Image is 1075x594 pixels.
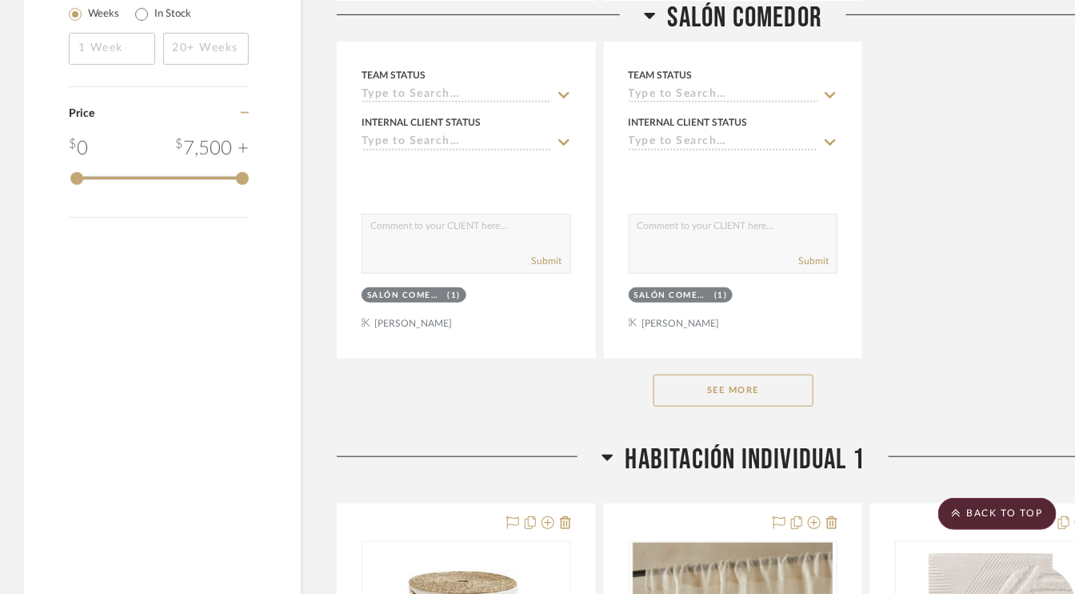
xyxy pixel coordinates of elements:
[69,108,94,119] span: Price
[938,498,1057,530] scroll-to-top-button: BACK TO TOP
[362,115,481,130] div: Internal Client Status
[362,88,552,103] input: Type to Search…
[625,443,865,477] span: HABITACIÓN INDIVIDUAL 1
[532,254,562,268] button: Submit
[69,33,155,65] input: 1 Week
[629,115,748,130] div: Internal Client Status
[362,68,426,82] div: Team Status
[447,290,461,302] div: (1)
[714,290,728,302] div: (1)
[634,290,710,302] div: SALÓN COMEDOR
[163,33,250,65] input: 20+ Weeks
[69,134,88,163] div: 0
[629,135,819,151] input: Type to Search…
[798,254,829,268] button: Submit
[653,375,813,407] button: See More
[629,68,693,82] div: Team Status
[154,6,191,22] label: In Stock
[367,290,443,302] div: SALÓN COMEDOR
[362,135,552,151] input: Type to Search…
[629,88,819,103] input: Type to Search…
[175,134,249,163] div: 7,500 +
[88,6,119,22] label: Weeks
